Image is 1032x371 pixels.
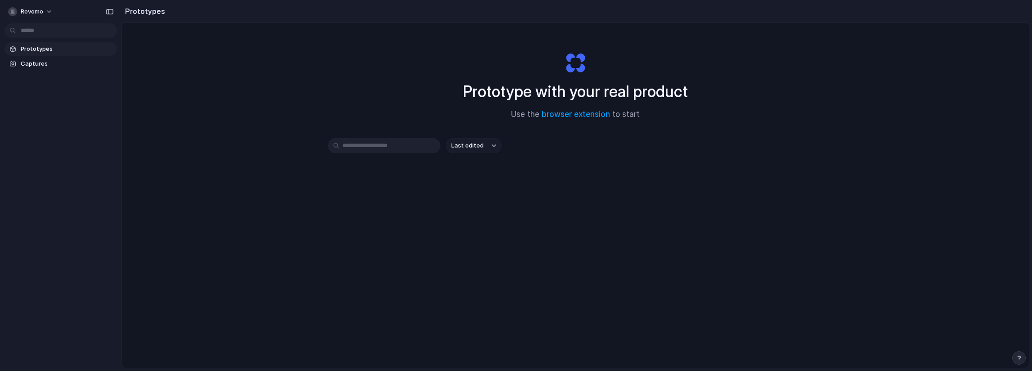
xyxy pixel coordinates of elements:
span: Use the to start [511,109,640,121]
span: Captures [21,59,113,68]
h2: Prototypes [121,6,165,17]
span: Prototypes [21,45,113,54]
button: revomo [4,4,57,19]
button: Last edited [446,138,502,153]
span: revomo [21,7,43,16]
h1: Prototype with your real product [463,80,688,103]
a: Captures [4,57,117,71]
a: browser extension [542,110,610,119]
a: Prototypes [4,42,117,56]
span: Last edited [451,141,484,150]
